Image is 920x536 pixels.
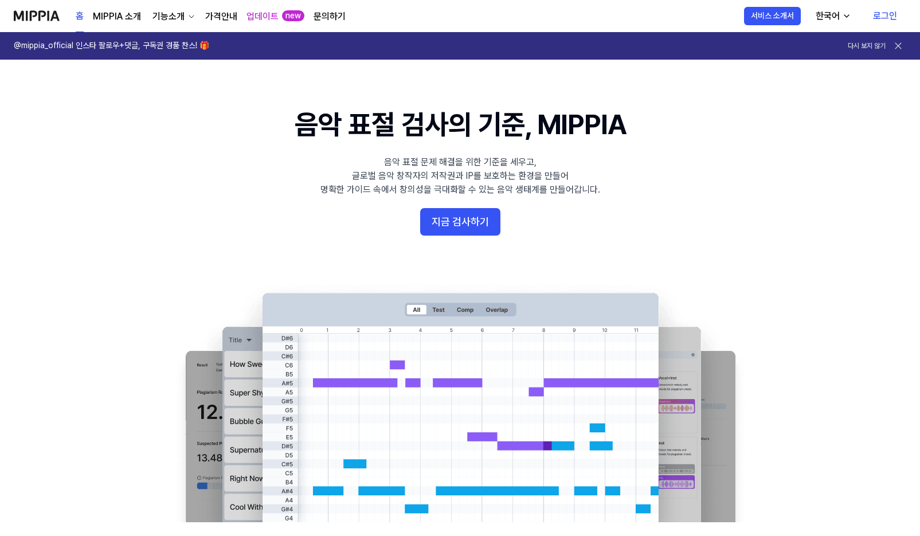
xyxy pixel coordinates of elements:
img: main Image [162,281,758,522]
button: 지금 검사하기 [420,208,500,236]
button: 서비스 소개서 [744,7,801,25]
div: 음악 표절 문제 해결을 위한 기준을 세우고, 글로벌 음악 창작자의 저작권과 IP를 보호하는 환경을 만들어 명확한 가이드 속에서 창의성을 극대화할 수 있는 음악 생태계를 만들어... [320,155,600,197]
a: 문의하기 [314,10,346,24]
a: 홈 [76,1,84,32]
div: 기능소개 [150,10,187,24]
a: 업데이트 [246,10,279,24]
button: 다시 보지 않기 [848,41,886,51]
a: 가격안내 [205,10,237,24]
div: 한국어 [813,9,842,23]
button: 기능소개 [150,10,196,24]
h1: 음악 표절 검사의 기준, MIPPIA [295,105,625,144]
button: 한국어 [807,5,858,28]
h1: @mippia_official 인스타 팔로우+댓글, 구독권 경품 찬스! 🎁 [14,40,209,52]
a: MIPPIA 소개 [93,10,141,24]
div: new [282,10,304,22]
